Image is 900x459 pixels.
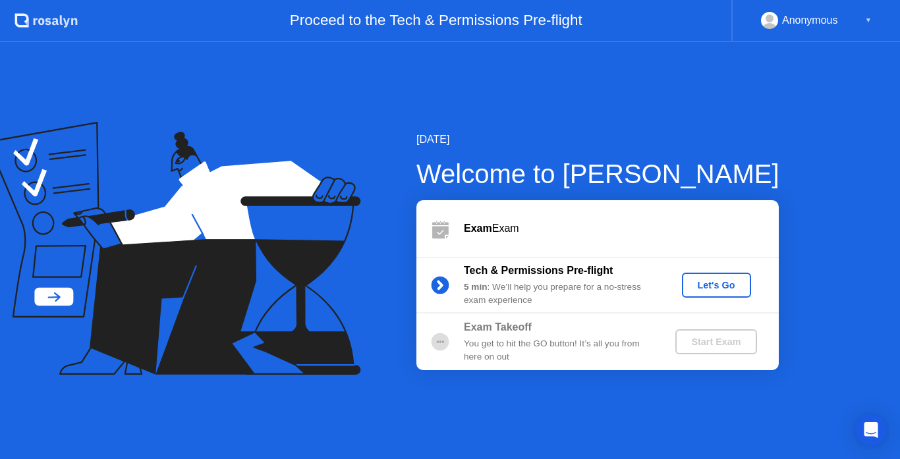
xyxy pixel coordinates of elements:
[865,12,872,29] div: ▼
[416,132,779,148] div: [DATE]
[464,281,654,308] div: : We’ll help you prepare for a no-stress exam experience
[681,337,751,347] div: Start Exam
[855,414,887,446] div: Open Intercom Messenger
[464,223,492,234] b: Exam
[687,280,746,290] div: Let's Go
[782,12,838,29] div: Anonymous
[464,221,779,236] div: Exam
[682,273,751,298] button: Let's Go
[464,282,488,292] b: 5 min
[675,329,756,354] button: Start Exam
[464,321,532,333] b: Exam Takeoff
[464,265,613,276] b: Tech & Permissions Pre-flight
[416,154,779,194] div: Welcome to [PERSON_NAME]
[464,337,654,364] div: You get to hit the GO button! It’s all you from here on out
